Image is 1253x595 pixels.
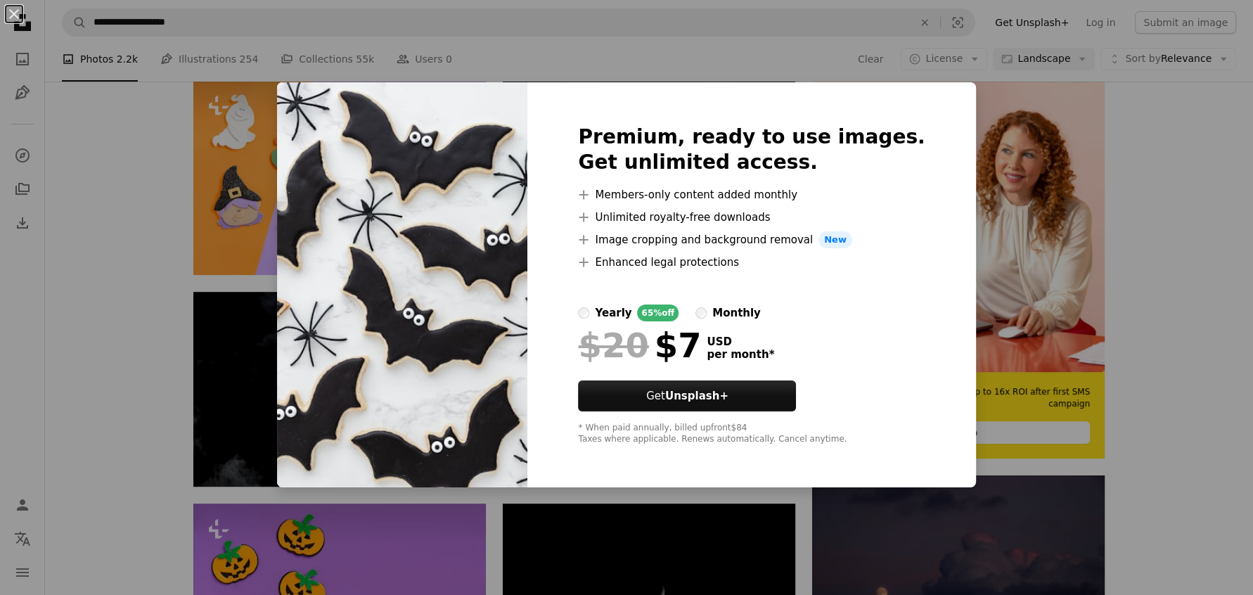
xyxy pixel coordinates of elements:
[695,307,707,319] input: monthly
[578,186,925,203] li: Members-only content added monthly
[578,307,589,319] input: yearly65%off
[707,335,774,348] span: USD
[818,231,852,248] span: New
[578,209,925,226] li: Unlimited royalty-free downloads
[578,380,796,411] button: GetUnsplash+
[707,348,774,361] span: per month *
[712,305,761,321] div: monthly
[578,327,701,364] div: $7
[578,124,925,175] h2: Premium, ready to use images. Get unlimited access.
[578,231,925,248] li: Image cropping and background removal
[578,327,648,364] span: $20
[665,390,728,402] strong: Unsplash+
[578,423,925,445] div: * When paid annually, billed upfront $84 Taxes where applicable. Renews automatically. Cancel any...
[277,82,527,487] img: premium_photo-1663840243169-7078d9328a62
[578,254,925,271] li: Enhanced legal protections
[595,305,631,321] div: yearly
[637,305,679,321] div: 65% off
